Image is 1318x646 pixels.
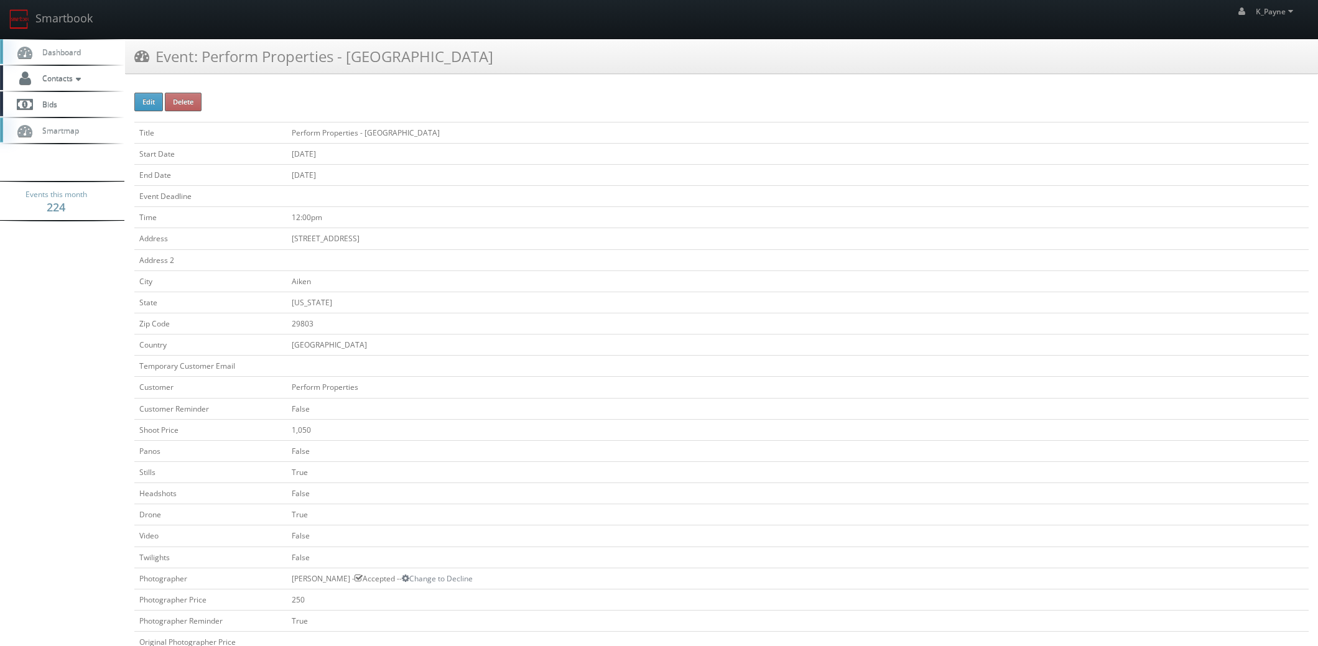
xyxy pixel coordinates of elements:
td: Country [134,335,287,356]
span: K_Payne [1256,6,1297,17]
td: Address 2 [134,249,287,270]
td: Temporary Customer Email [134,356,287,377]
span: Bids [36,99,57,109]
td: [DATE] [287,164,1309,185]
td: Customer [134,377,287,398]
td: Panos [134,440,287,461]
td: State [134,292,287,313]
strong: 224 [47,200,65,215]
td: False [287,547,1309,568]
td: Event Deadline [134,186,287,207]
td: False [287,440,1309,461]
button: Edit [134,93,163,111]
td: Perform Properties - [GEOGRAPHIC_DATA] [287,122,1309,143]
td: 12:00pm [287,207,1309,228]
td: [PERSON_NAME] - Accepted -- [287,568,1309,589]
td: False [287,525,1309,547]
td: [DATE] [287,143,1309,164]
td: 1,050 [287,419,1309,440]
span: Contacts [36,73,84,83]
td: Time [134,207,287,228]
td: Customer Reminder [134,398,287,419]
td: True [287,461,1309,482]
td: Address [134,228,287,249]
img: smartbook-logo.png [9,9,29,29]
td: [GEOGRAPHIC_DATA] [287,335,1309,356]
td: True [287,504,1309,525]
td: Photographer Price [134,589,287,610]
td: Twilights [134,547,287,568]
td: 29803 [287,313,1309,334]
td: Aiken [287,270,1309,292]
td: Title [134,122,287,143]
td: City [134,270,287,292]
td: Stills [134,461,287,482]
td: Perform Properties [287,377,1309,398]
td: End Date [134,164,287,185]
span: Events this month [26,188,87,201]
td: Photographer [134,568,287,589]
span: Smartmap [36,125,79,136]
td: Shoot Price [134,419,287,440]
td: Headshots [134,483,287,504]
td: Zip Code [134,313,287,334]
td: True [287,610,1309,631]
a: Change to Decline [402,573,473,584]
td: [US_STATE] [287,292,1309,313]
td: Start Date [134,143,287,164]
span: Dashboard [36,47,81,57]
td: False [287,398,1309,419]
td: [STREET_ADDRESS] [287,228,1309,249]
td: 250 [287,589,1309,610]
td: Video [134,525,287,547]
td: Photographer Reminder [134,610,287,631]
button: Delete [165,93,202,111]
h3: Event: Perform Properties - [GEOGRAPHIC_DATA] [134,45,493,67]
td: False [287,483,1309,504]
td: Drone [134,504,287,525]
